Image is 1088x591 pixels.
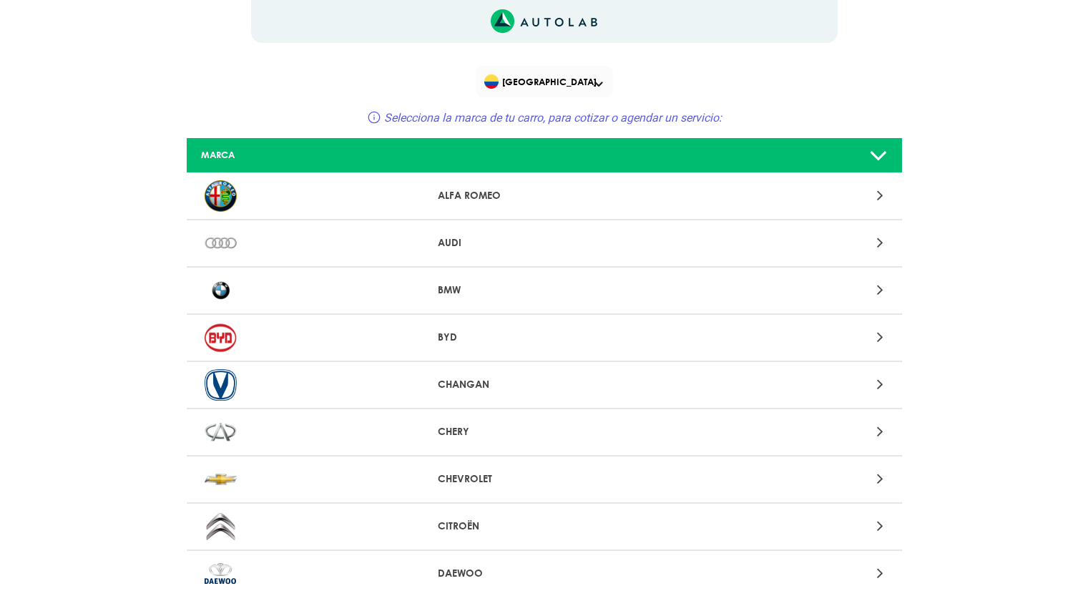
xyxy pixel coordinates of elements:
p: CHANGAN [438,377,650,392]
p: BMW [438,283,650,298]
p: ALFA ROMEO [438,188,650,203]
a: MARCA [187,138,902,173]
a: Link al sitio de autolab [491,14,597,27]
div: MARCA [190,148,426,162]
img: Flag of COLOMBIA [484,74,499,89]
img: CHANGAN [205,369,237,401]
p: AUDI [438,235,650,250]
p: CHERY [438,424,650,439]
p: CHEVROLET [438,472,650,487]
p: DAEWOO [438,566,650,581]
img: BYD [205,322,237,353]
span: [GEOGRAPHIC_DATA] [484,72,607,92]
img: DAEWOO [205,558,237,590]
span: Selecciona la marca de tu carro, para cotizar o agendar un servicio: [384,111,722,124]
p: BYD [438,330,650,345]
img: AUDI [205,228,237,259]
img: ALFA ROMEO [205,180,237,212]
img: CITROËN [205,511,237,542]
p: CITROËN [438,519,650,534]
div: Flag of COLOMBIA[GEOGRAPHIC_DATA] [476,66,613,97]
img: CHERY [205,416,237,448]
img: CHEVROLET [205,464,237,495]
img: BMW [205,275,237,306]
